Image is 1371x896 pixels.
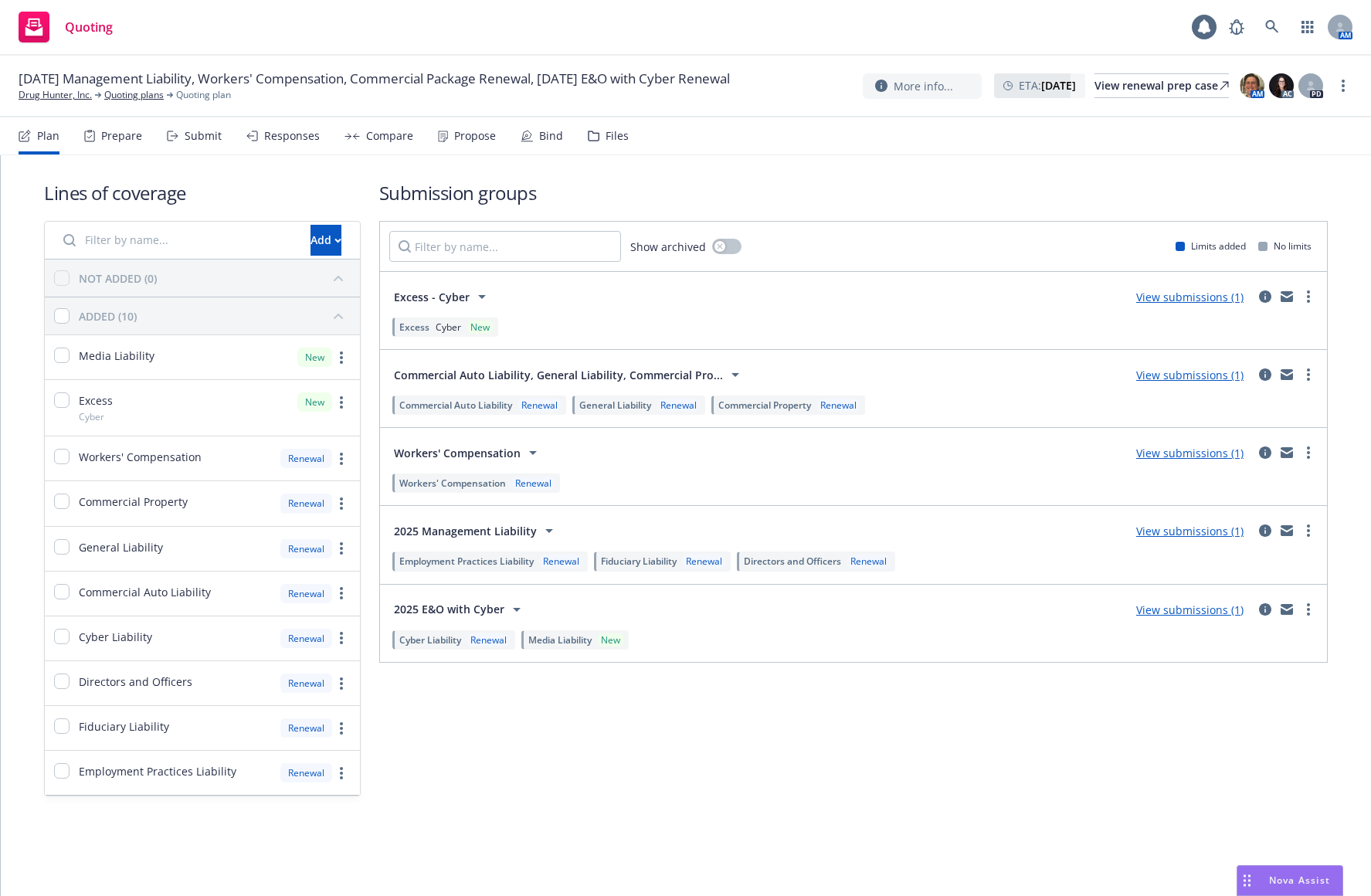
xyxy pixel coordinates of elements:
a: Switch app [1292,12,1323,42]
span: 2025 Management Liability [394,523,537,539]
a: more [332,629,351,647]
div: View renewal prep case [1094,74,1229,97]
div: Propose [454,130,496,142]
div: Renewal [847,555,890,568]
div: Plan [37,130,59,142]
div: Renewal [518,399,561,412]
span: Commercial Auto Liability [399,399,512,412]
div: Limits added [1176,239,1246,253]
a: View submissions (1) [1136,524,1244,538]
div: Files [606,130,629,142]
span: Workers' Compensation [79,449,202,465]
a: more [332,494,351,513]
button: Nova Assist [1237,865,1343,896]
div: Renewal [280,629,332,648]
span: ETA : [1019,77,1076,93]
div: New [297,392,332,412]
a: more [332,719,351,738]
div: Renewal [657,399,700,412]
button: 2025 Management Liability [389,515,563,546]
span: Directors and Officers [744,555,841,568]
span: General Liability [579,399,651,412]
span: More info... [894,78,953,94]
a: more [1299,443,1318,462]
span: Fiduciary Liability [601,555,677,568]
span: Employment Practices Liability [79,763,236,779]
a: mail [1278,600,1296,619]
a: mail [1278,443,1296,462]
input: Filter by name... [54,225,301,256]
span: Quoting plan [176,88,231,102]
span: Cyber Liability [399,633,461,647]
div: Renewal [280,718,332,738]
span: Workers' Compensation [394,445,521,461]
div: Renewal [467,633,510,647]
h1: Submission groups [379,180,1329,205]
button: 2025 E&O with Cyber [389,594,531,625]
a: View submissions (1) [1136,368,1244,382]
button: Commercial Auto Liability, General Liability, Commercial Pro... [389,359,749,390]
button: NOT ADDED (0) [79,266,351,290]
a: more [1299,365,1318,384]
span: Quoting [65,21,113,33]
span: Media Liability [79,348,154,364]
a: mail [1278,521,1296,540]
button: ADDED (10) [79,304,351,328]
span: Commercial Property [718,399,811,412]
a: more [332,584,351,602]
h1: Lines of coverage [44,180,361,205]
span: Media Liability [528,633,592,647]
div: Compare [366,130,413,142]
a: View renewal prep case [1094,73,1229,98]
span: Excess [399,321,429,334]
span: Cyber [79,410,104,423]
a: more [332,674,351,693]
a: more [1299,600,1318,619]
div: NOT ADDED (0) [79,270,157,287]
input: Filter by name... [389,231,621,262]
div: Responses [264,130,320,142]
div: Renewal [280,763,332,782]
a: circleInformation [1256,287,1274,306]
div: Renewal [280,539,332,558]
div: Add [311,226,341,255]
a: more [332,348,351,367]
a: View submissions (1) [1136,602,1244,617]
img: photo [1240,73,1264,98]
strong: [DATE] [1041,78,1076,93]
span: General Liability [79,539,163,555]
div: Renewal [817,399,860,412]
div: Submit [185,130,222,142]
div: New [598,633,623,647]
button: Add [311,225,341,256]
span: Cyber [436,321,461,334]
div: Renewal [512,477,555,490]
div: New [467,321,493,334]
span: Directors and Officers [79,674,192,690]
a: View submissions (1) [1136,290,1244,304]
a: circleInformation [1256,365,1274,384]
a: more [332,539,351,558]
a: Quoting [12,5,119,49]
a: circleInformation [1256,600,1274,619]
div: Renewal [280,674,332,693]
div: Renewal [280,494,332,513]
a: Report a Bug [1221,12,1252,42]
span: Excess [79,392,113,409]
a: Quoting plans [104,88,164,102]
span: Nova Assist [1269,874,1330,887]
img: photo [1269,73,1294,98]
div: ADDED (10) [79,308,137,324]
span: Show archived [630,239,706,255]
div: Renewal [280,584,332,603]
div: Renewal [540,555,582,568]
button: Workers' Compensation [389,437,547,468]
button: More info... [863,73,982,99]
a: View submissions (1) [1136,446,1244,460]
span: Fiduciary Liability [79,718,169,735]
div: Prepare [101,130,142,142]
span: Commercial Auto Liability [79,584,211,600]
button: Excess - Cyber [389,281,496,312]
a: more [332,764,351,782]
div: Renewal [683,555,725,568]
